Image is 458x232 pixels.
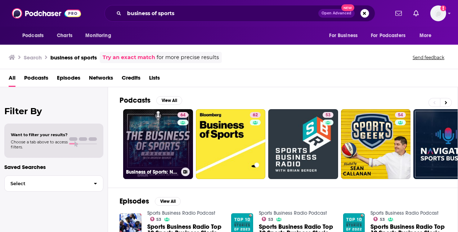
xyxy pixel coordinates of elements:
[17,29,53,43] button: open menu
[22,31,44,41] span: Podcasts
[410,7,422,19] a: Show notifications dropdown
[4,106,103,116] h2: Filter By
[262,217,273,221] a: 53
[341,4,354,11] span: New
[410,54,446,61] button: Send feedback
[371,210,439,216] a: Sports Business Radio Podcast
[124,8,318,19] input: Search podcasts, credits, & more...
[126,169,178,175] h3: Business of Sports: NFL Business Podcast
[24,54,42,61] h3: Search
[122,72,140,87] a: Credits
[329,31,358,41] span: For Business
[366,29,416,43] button: open menu
[380,218,385,221] span: 53
[156,218,161,221] span: 53
[392,7,405,19] a: Show notifications dropdown
[120,197,181,206] a: EpisodesView All
[103,53,155,62] a: Try an exact match
[430,5,446,21] span: Logged in as amooers
[430,5,446,21] img: User Profile
[104,5,375,22] div: Search podcasts, credits, & more...
[12,6,81,20] img: Podchaser - Follow, Share and Rate Podcasts
[440,5,446,11] svg: Add a profile image
[11,132,68,137] span: Want to filter your results?
[250,112,261,118] a: 62
[120,96,151,105] h2: Podcasts
[341,109,411,179] a: 54
[24,72,48,87] a: Podcasts
[150,217,162,221] a: 53
[123,109,193,179] a: 64Business of Sports: NFL Business Podcast
[120,96,182,105] a: PodcastsView All
[157,53,219,62] span: for more precise results
[323,112,333,118] a: 53
[430,5,446,21] button: Show profile menu
[4,164,103,170] p: Saved Searches
[156,96,182,105] button: View All
[11,139,68,150] span: Choose a tab above to access filters.
[371,31,405,41] span: For Podcasters
[180,112,185,119] span: 64
[80,29,120,43] button: open menu
[4,175,103,192] button: Select
[414,29,441,43] button: open menu
[9,72,15,87] a: All
[178,112,188,118] a: 64
[5,181,88,186] span: Select
[57,72,80,87] a: Episodes
[120,197,149,206] h2: Episodes
[322,12,351,15] span: Open Advanced
[89,72,113,87] a: Networks
[318,9,355,18] button: Open AdvancedNew
[149,72,160,87] a: Lists
[373,217,385,221] a: 53
[85,31,111,41] span: Monitoring
[259,210,327,216] a: Sports Business Radio Podcast
[395,112,406,118] a: 54
[268,109,338,179] a: 53
[253,112,258,119] span: 62
[398,112,403,119] span: 54
[324,29,367,43] button: open menu
[155,197,181,206] button: View All
[57,31,72,41] span: Charts
[268,218,273,221] span: 53
[50,54,97,61] h3: business of sports
[52,29,77,43] a: Charts
[325,112,331,119] span: 53
[419,31,432,41] span: More
[196,109,266,179] a: 62
[147,210,215,216] a: Sports Business Radio Podcast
